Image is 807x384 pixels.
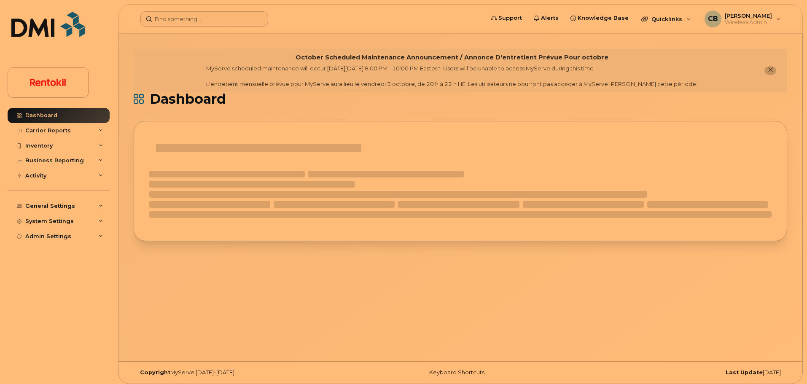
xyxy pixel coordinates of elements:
span: Dashboard [150,93,226,105]
div: [DATE] [569,369,787,376]
a: Keyboard Shortcuts [429,369,484,376]
strong: Copyright [140,369,170,376]
button: close notification [764,66,776,75]
div: MyServe [DATE]–[DATE] [134,369,352,376]
div: October Scheduled Maintenance Announcement / Annonce D'entretient Prévue Pour octobre [296,53,608,62]
strong: Last Update [726,369,763,376]
div: MyServe scheduled maintenance will occur [DATE][DATE] 8:00 PM - 10:00 PM Eastern. Users will be u... [206,64,697,88]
